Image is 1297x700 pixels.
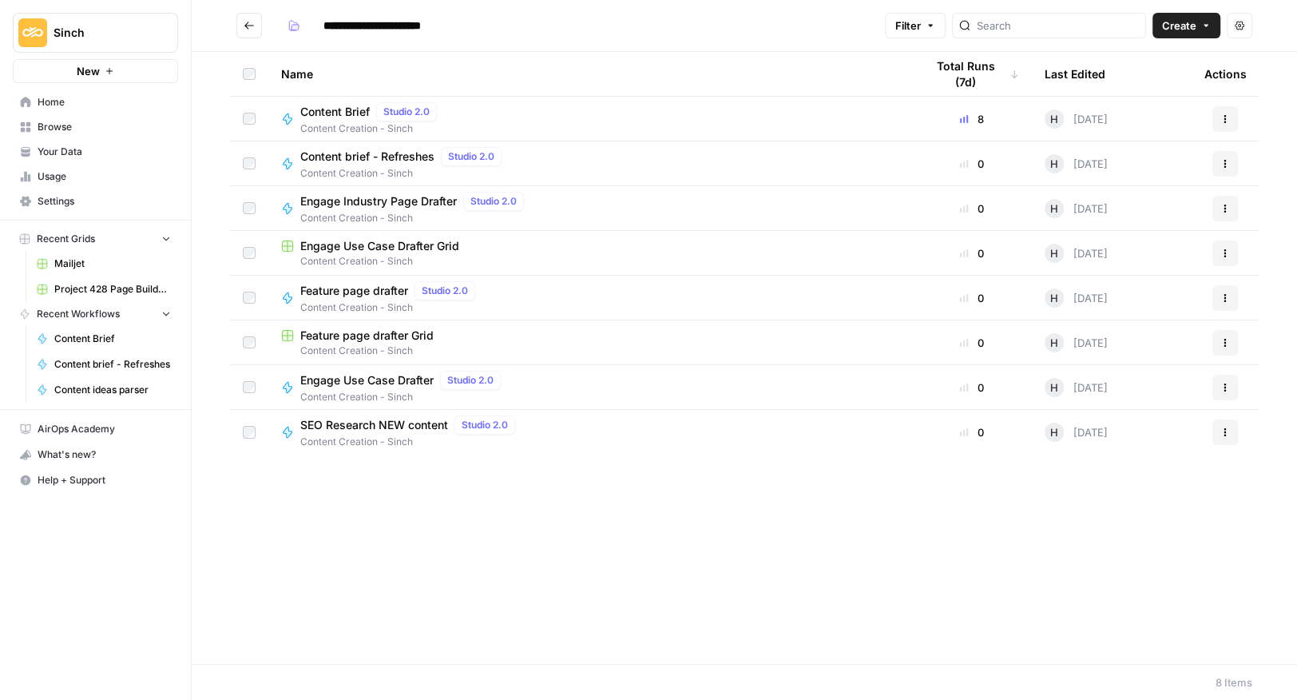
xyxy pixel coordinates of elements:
[925,335,1019,351] div: 0
[18,18,47,47] img: Sinch Logo
[1050,290,1058,306] span: H
[1216,674,1252,690] div: 8 Items
[1204,52,1247,96] div: Actions
[13,416,178,442] a: AirOps Academy
[38,145,171,159] span: Your Data
[1045,199,1108,218] div: [DATE]
[1045,333,1108,352] div: [DATE]
[13,189,178,214] a: Settings
[300,211,530,225] span: Content Creation - Sinch
[1050,245,1058,261] span: H
[383,105,430,119] span: Studio 2.0
[13,139,178,165] a: Your Data
[300,104,370,120] span: Content Brief
[300,417,448,433] span: SEO Research NEW content
[77,63,100,79] span: New
[1045,244,1108,263] div: [DATE]
[300,193,457,209] span: Engage Industry Page Drafter
[38,473,171,487] span: Help + Support
[925,52,1019,96] div: Total Runs (7d)
[54,332,171,346] span: Content Brief
[30,326,178,352] a: Content Brief
[300,149,434,165] span: Content brief - Refreshes
[281,254,899,268] span: Content Creation - Sinch
[1050,424,1058,440] span: H
[925,156,1019,172] div: 0
[925,380,1019,396] div: 0
[281,328,899,358] a: Feature page drafter GridContent Creation - Sinch
[1050,201,1058,217] span: H
[13,302,178,326] button: Recent Workflows
[1050,111,1058,127] span: H
[38,95,171,109] span: Home
[422,284,468,298] span: Studio 2.0
[54,282,171,296] span: Project 428 Page Builder Tracker (NEW)
[30,377,178,403] a: Content ideas parser
[925,245,1019,261] div: 0
[1050,156,1058,172] span: H
[281,147,899,181] a: Content brief - RefreshesStudio 2.0Content Creation - Sinch
[925,111,1019,127] div: 8
[300,283,408,299] span: Feature page drafter
[13,164,178,189] a: Usage
[885,13,946,38] button: Filter
[30,352,178,377] a: Content brief - Refreshes
[448,149,494,164] span: Studio 2.0
[1045,378,1108,397] div: [DATE]
[37,232,95,246] span: Recent Grids
[38,422,171,436] span: AirOps Academy
[1045,423,1108,442] div: [DATE]
[300,238,459,254] span: Engage Use Case Drafter Grid
[281,416,899,449] a: SEO Research NEW contentStudio 2.0Content Creation - Sinch
[977,18,1139,34] input: Search
[1045,52,1105,96] div: Last Edited
[925,424,1019,440] div: 0
[1050,380,1058,396] span: H
[300,435,522,449] span: Content Creation - Sinch
[300,328,434,344] span: Feature page drafter Grid
[54,357,171,372] span: Content brief - Refreshes
[236,13,262,38] button: Go back
[470,194,517,209] span: Studio 2.0
[38,120,171,134] span: Browse
[13,227,178,251] button: Recent Grids
[447,373,494,388] span: Studio 2.0
[300,390,507,404] span: Content Creation - Sinch
[13,59,178,83] button: New
[30,276,178,302] a: Project 428 Page Builder Tracker (NEW)
[462,418,508,432] span: Studio 2.0
[925,290,1019,306] div: 0
[281,102,899,136] a: Content BriefStudio 2.0Content Creation - Sinch
[895,18,921,34] span: Filter
[281,344,899,358] span: Content Creation - Sinch
[30,251,178,276] a: Mailjet
[14,443,177,467] div: What's new?
[281,52,899,96] div: Name
[13,89,178,115] a: Home
[54,257,171,271] span: Mailjet
[925,201,1019,217] div: 0
[54,383,171,397] span: Content ideas parser
[1045,154,1108,173] div: [DATE]
[1045,288,1108,308] div: [DATE]
[300,372,434,388] span: Engage Use Case Drafter
[37,307,120,321] span: Recent Workflows
[281,371,899,404] a: Engage Use Case DrafterStudio 2.0Content Creation - Sinch
[38,194,171,209] span: Settings
[300,121,443,136] span: Content Creation - Sinch
[13,13,178,53] button: Workspace: Sinch
[38,169,171,184] span: Usage
[281,281,899,315] a: Feature page drafterStudio 2.0Content Creation - Sinch
[1162,18,1196,34] span: Create
[281,192,899,225] a: Engage Industry Page DrafterStudio 2.0Content Creation - Sinch
[1050,335,1058,351] span: H
[1045,109,1108,129] div: [DATE]
[13,114,178,140] a: Browse
[300,166,508,181] span: Content Creation - Sinch
[13,442,178,467] button: What's new?
[13,467,178,493] button: Help + Support
[281,238,899,268] a: Engage Use Case Drafter GridContent Creation - Sinch
[54,25,150,41] span: Sinch
[300,300,482,315] span: Content Creation - Sinch
[1152,13,1220,38] button: Create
